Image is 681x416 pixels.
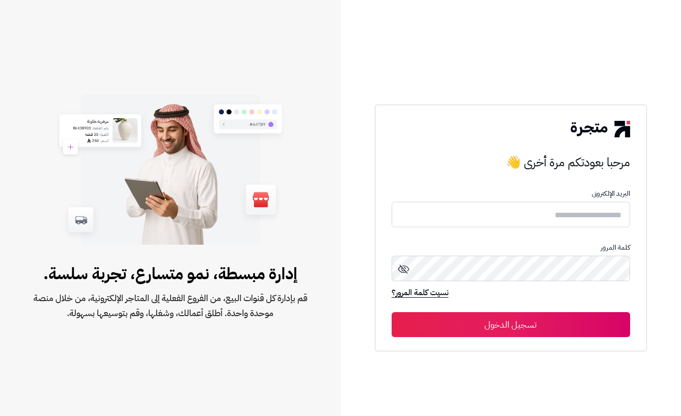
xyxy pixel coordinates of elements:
[392,152,630,172] h3: مرحبا بعودتكم مرة أخرى 👋
[392,312,630,337] button: تسجيل الدخول
[32,291,309,321] span: قم بإدارة كل قنوات البيع، من الفروع الفعلية إلى المتاجر الإلكترونية، من خلال منصة موحدة واحدة. أط...
[571,121,630,137] img: logo-2.png
[392,190,630,198] p: البريد الإلكترونى
[392,244,630,252] p: كلمة المرور
[392,287,449,301] a: نسيت كلمة المرور؟
[32,262,309,286] span: إدارة مبسطة، نمو متسارع، تجربة سلسة.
